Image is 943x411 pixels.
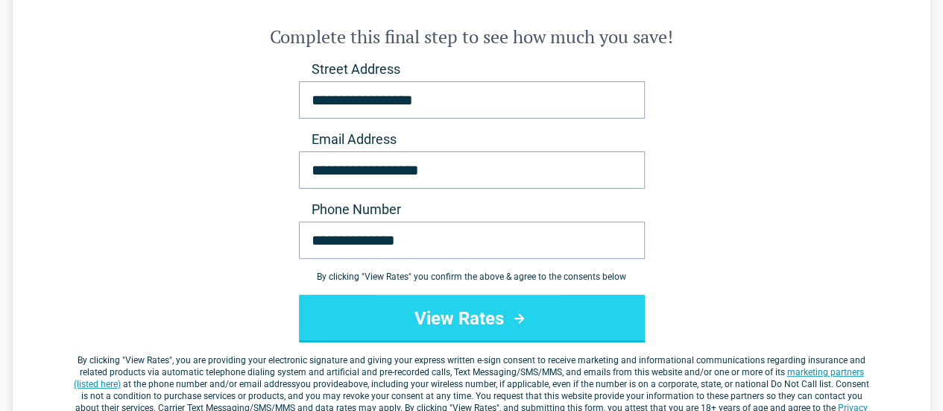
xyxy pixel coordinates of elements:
span: View Rates [125,355,169,365]
h2: Complete this final step to see how much you save! [72,25,871,48]
div: By clicking " View Rates " you confirm the above & agree to the consents below [299,271,645,283]
button: View Rates [299,295,645,342]
label: Street Address [299,60,645,78]
label: Email Address [299,131,645,148]
label: Phone Number [299,201,645,219]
